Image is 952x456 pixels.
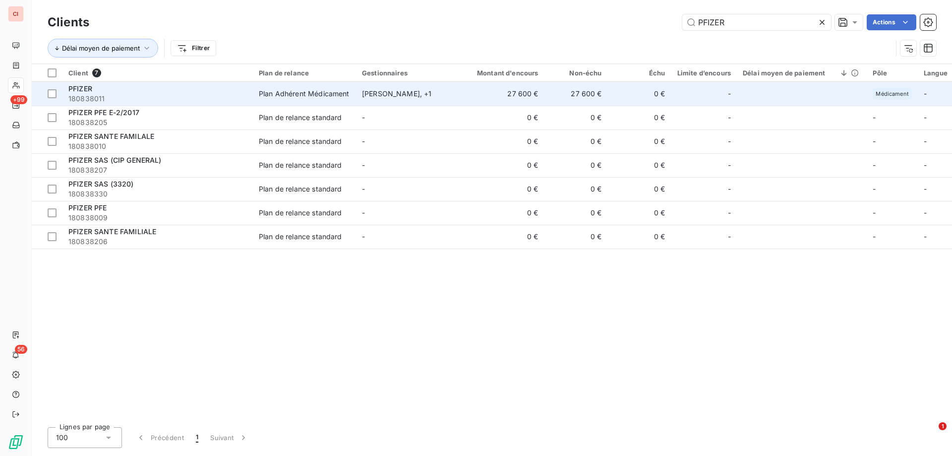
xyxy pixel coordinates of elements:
div: Plan de relance standard [259,136,342,146]
div: Gestionnaires [362,69,453,77]
div: Plan Adhérent Médicament [259,89,350,99]
td: 0 € [608,153,671,177]
div: Plan de relance [259,69,350,77]
input: Rechercher [682,14,831,30]
span: 7 [92,68,101,77]
div: Plan de relance standard [259,160,342,170]
td: 27 600 € [544,82,608,106]
span: 180838009 [68,213,247,223]
span: PFIZER PFE [68,203,107,212]
span: 100 [56,433,68,443]
td: 0 € [459,177,544,201]
div: CI [8,6,24,22]
span: +99 [10,95,27,104]
span: - [362,232,365,241]
td: 0 € [608,106,671,130]
div: Non-échu [550,69,602,77]
div: Plan de relance standard [259,232,342,242]
td: 0 € [544,225,608,249]
span: 1 [196,433,198,443]
span: 1 [939,422,947,430]
span: 180838206 [68,237,247,247]
button: Actions [867,14,916,30]
span: - [924,113,927,122]
td: 0 € [608,82,671,106]
span: 56 [15,345,27,354]
span: - [362,185,365,193]
td: 0 € [544,201,608,225]
td: 0 € [459,225,544,249]
span: - [873,161,876,169]
td: 0 € [608,201,671,225]
span: - [924,208,927,217]
button: Délai moyen de paiement [48,39,158,58]
button: 1 [190,427,204,448]
h3: Clients [48,13,89,31]
iframe: Intercom live chat [918,422,942,446]
span: - [873,113,876,122]
button: Filtrer [171,40,216,56]
td: 0 € [544,130,608,153]
td: 0 € [459,153,544,177]
span: Médicament [876,91,909,97]
span: - [873,232,876,241]
td: 0 € [544,177,608,201]
span: - [924,232,927,241]
div: Limite d’encours [677,69,731,77]
td: 0 € [459,201,544,225]
span: PFIZER SAS (3320) [68,180,134,188]
button: Suivant [204,427,254,448]
img: Logo LeanPay [8,434,24,450]
span: - [728,232,731,242]
span: Client [68,69,88,77]
div: Montant d'encours [465,69,538,77]
span: - [362,137,365,145]
td: 0 € [544,106,608,130]
span: - [728,208,731,218]
td: 0 € [608,177,671,201]
div: Plan de relance standard [259,208,342,218]
span: 180838010 [68,141,247,151]
td: 0 € [608,130,671,153]
span: - [873,137,876,145]
span: - [362,161,365,169]
span: PFIZER SAS (CIP GENERAL) [68,156,162,164]
span: 180838207 [68,165,247,175]
div: Plan de relance standard [259,184,342,194]
span: 180838330 [68,189,247,199]
div: Pôle [873,69,912,77]
span: - [728,136,731,146]
span: - [728,160,731,170]
button: Précédent [130,427,190,448]
td: 0 € [608,225,671,249]
span: PFIZER PFE E-2/2017 [68,108,139,117]
span: - [362,208,365,217]
span: - [362,113,365,122]
td: 27 600 € [459,82,544,106]
span: - [728,184,731,194]
span: - [728,113,731,123]
span: - [873,185,876,193]
div: Échu [614,69,665,77]
span: Délai moyen de paiement [62,44,140,52]
span: 180838011 [68,94,247,104]
span: - [924,185,927,193]
span: PFIZER SANTE FAMILALE [68,132,154,140]
span: - [924,161,927,169]
span: - [873,208,876,217]
span: 180838205 [68,118,247,128]
span: PFIZER SANTE FAMILIALE [68,227,156,236]
div: [PERSON_NAME] , + 1 [362,89,453,99]
td: 0 € [459,106,544,130]
span: - [924,137,927,145]
div: Plan de relance standard [259,113,342,123]
span: - [728,89,731,99]
td: 0 € [459,130,544,153]
td: 0 € [544,153,608,177]
div: Délai moyen de paiement [743,69,861,77]
span: PFIZER [68,84,92,93]
span: - [924,89,927,98]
